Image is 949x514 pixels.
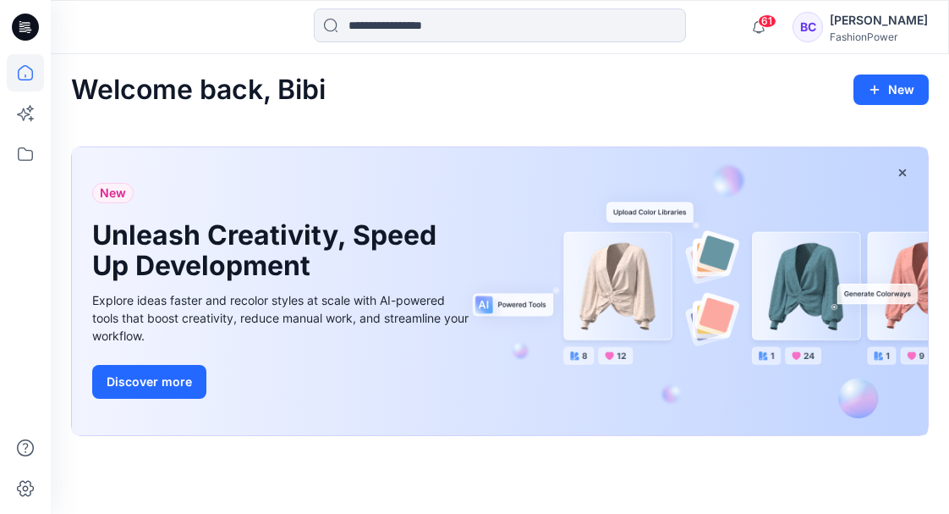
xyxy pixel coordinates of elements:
div: BC [793,12,823,42]
h1: Unleash Creativity, Speed Up Development [92,220,447,281]
div: Explore ideas faster and recolor styles at scale with AI-powered tools that boost creativity, red... [92,291,473,345]
span: New [100,183,126,203]
a: Discover more [92,365,473,399]
div: FashionPower [830,30,928,43]
div: [PERSON_NAME] [830,10,928,30]
h2: Welcome back, Bibi [71,75,326,106]
button: New [853,75,929,105]
span: 61 [758,14,776,28]
button: Discover more [92,365,206,399]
